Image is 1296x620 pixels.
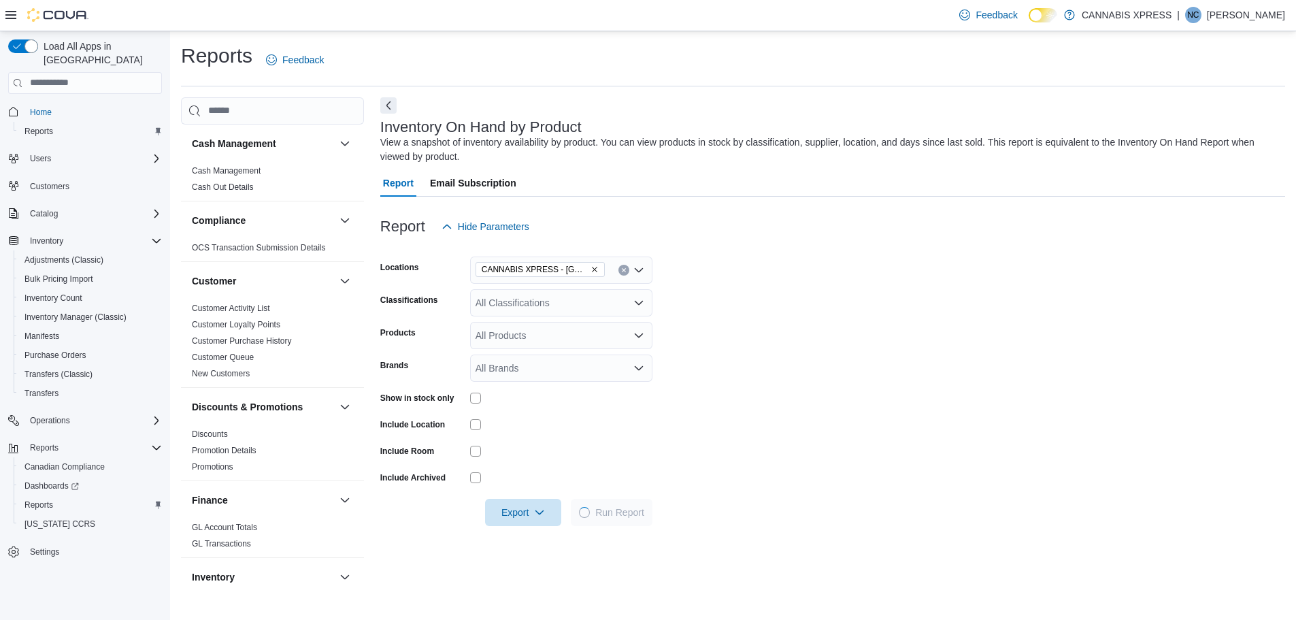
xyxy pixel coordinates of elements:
span: Reports [30,442,59,453]
button: Discounts & Promotions [192,400,334,414]
span: Load All Apps in [GEOGRAPHIC_DATA] [38,39,162,67]
button: Reports [3,438,167,457]
label: Locations [380,262,419,273]
span: Users [30,153,51,164]
button: Open list of options [633,265,644,276]
h3: Inventory On Hand by Product [380,119,582,135]
div: View a snapshot of inventory availability by product. You can view products in stock by classific... [380,135,1278,164]
span: Catalog [24,206,162,222]
button: Inventory [337,569,353,585]
div: Compliance [181,240,364,261]
span: Email Subscription [430,169,516,197]
button: Inventory [3,231,167,250]
a: Discounts [192,429,228,439]
a: GL Account Totals [192,523,257,532]
span: Transfers (Classic) [24,369,93,380]
button: Export [485,499,561,526]
span: Inventory Manager (Classic) [19,309,162,325]
button: Adjustments (Classic) [14,250,167,270]
button: Customer [337,273,353,289]
img: Cova [27,8,88,22]
span: Manifests [24,331,59,342]
a: Promotions [192,462,233,472]
a: Adjustments (Classic) [19,252,109,268]
span: Operations [24,412,162,429]
button: LoadingRun Report [571,499,652,526]
span: Inventory Count [24,293,82,304]
span: Users [24,150,162,167]
button: Open list of options [633,297,644,308]
span: Transfers [19,385,162,402]
span: Reports [24,126,53,137]
button: Inventory [24,233,69,249]
span: Customer Activity List [192,303,270,314]
span: Customer Purchase History [192,336,292,346]
label: Show in stock only [380,393,454,404]
button: Finance [192,493,334,507]
span: Cash Management [192,165,261,176]
button: Inventory Manager (Classic) [14,308,167,327]
p: [PERSON_NAME] [1207,7,1285,23]
button: Clear input [618,265,629,276]
button: Cash Management [337,135,353,152]
span: Reports [19,497,162,513]
a: Purchase Orders [19,347,92,363]
nav: Complex example [8,97,162,598]
span: Inventory Manager (Classic) [24,312,127,323]
span: New Customers [192,368,250,379]
a: Manifests [19,328,65,344]
h3: Finance [192,493,228,507]
span: Feedback [282,53,324,67]
span: Dashboards [24,480,79,491]
button: Canadian Compliance [14,457,167,476]
span: Customers [24,178,162,195]
span: Bulk Pricing Import [24,274,93,284]
span: Inventory [24,233,162,249]
span: Report [383,169,414,197]
button: Users [3,149,167,168]
button: Transfers [14,384,167,403]
h3: Compliance [192,214,246,227]
button: Operations [3,411,167,430]
span: Settings [24,543,162,560]
span: Adjustments (Classic) [24,255,103,265]
button: Hide Parameters [436,213,535,240]
span: Export [493,499,553,526]
span: Home [24,103,162,120]
p: | [1177,7,1180,23]
button: Operations [24,412,76,429]
a: Reports [19,123,59,140]
p: CANNABIS XPRESS [1082,7,1172,23]
button: Purchase Orders [14,346,167,365]
button: Users [24,150,56,167]
label: Classifications [380,295,438,306]
a: Cash Out Details [192,182,254,192]
span: Reports [24,440,162,456]
a: Inventory Count [19,290,88,306]
button: Reports [24,440,64,456]
div: Discounts & Promotions [181,426,364,480]
button: Catalog [3,204,167,223]
button: Catalog [24,206,63,222]
h3: Inventory [192,570,235,584]
span: Adjustments (Classic) [19,252,162,268]
a: Settings [24,544,65,560]
a: Customer Queue [192,353,254,362]
span: Customer Loyalty Points [192,319,280,330]
span: CANNABIS XPRESS - [GEOGRAPHIC_DATA] ([GEOGRAPHIC_DATA]) [482,263,588,276]
span: Hide Parameters [458,220,529,233]
span: Customers [30,181,69,192]
span: Purchase Orders [24,350,86,361]
a: [US_STATE] CCRS [19,516,101,532]
a: Bulk Pricing Import [19,271,99,287]
span: NC [1187,7,1199,23]
button: Finance [337,492,353,508]
span: GL Account Totals [192,522,257,533]
span: Purchase Orders [19,347,162,363]
div: Nathan Chan [1185,7,1201,23]
button: Bulk Pricing Import [14,270,167,289]
label: Include Location [380,419,445,430]
h3: Customer [192,274,236,288]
